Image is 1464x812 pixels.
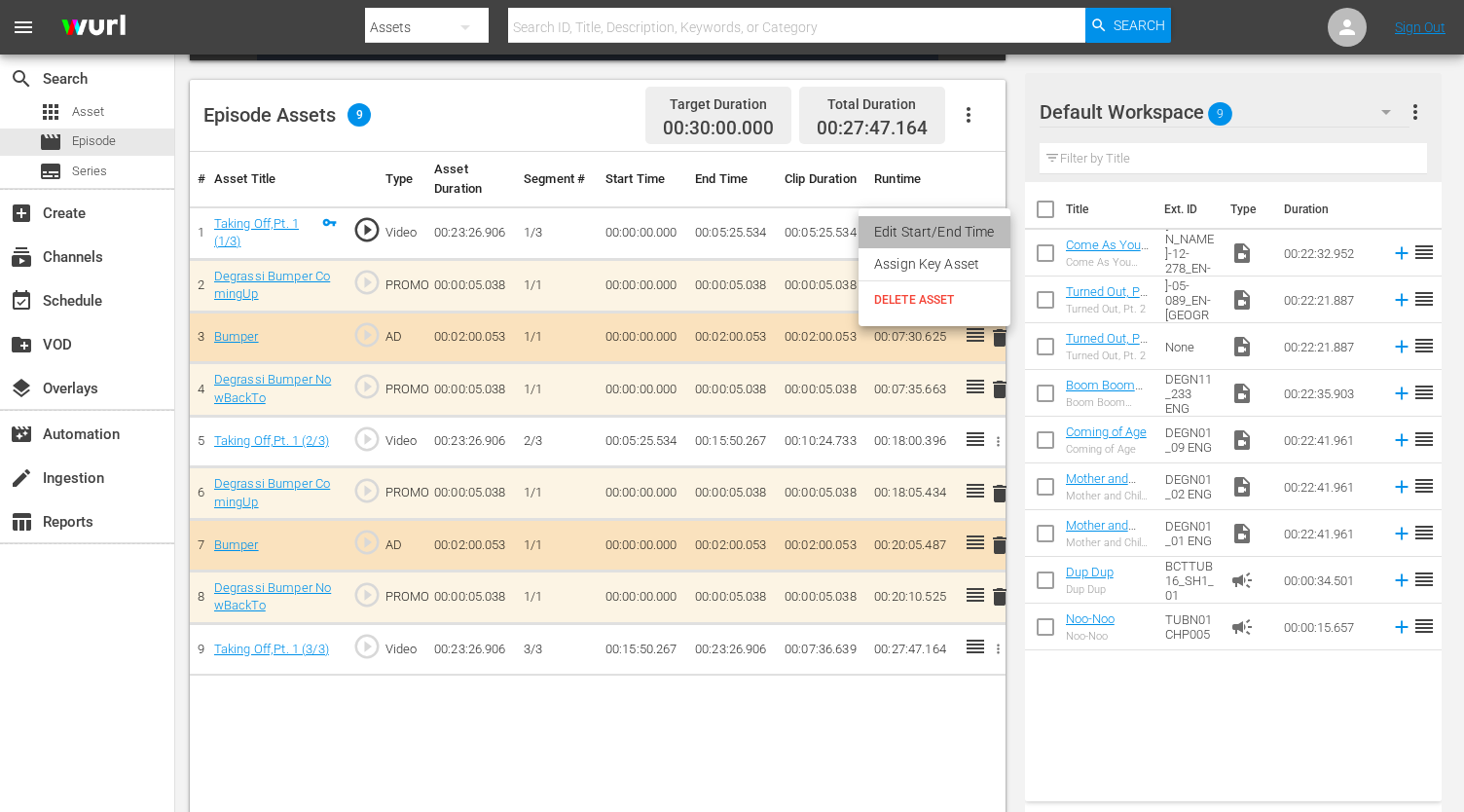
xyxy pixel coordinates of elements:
[47,5,140,51] img: ans4CAIJ8jUAAAAAAAAAAAAAAAAAAAAAAAAgQb4GAAAAAAAAAAAAAAAAAAAAAAAAJMjXAAAAAAAAAAAAAAAAAAAAAAAAgAT5G...
[859,248,1010,280] li: Assign Key Asset
[874,291,995,309] span: DELETE ASSET
[12,16,35,39] span: menu
[1395,19,1446,35] a: Sign Out
[1114,8,1165,43] span: Search
[859,216,1010,248] li: Edit Start/End Time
